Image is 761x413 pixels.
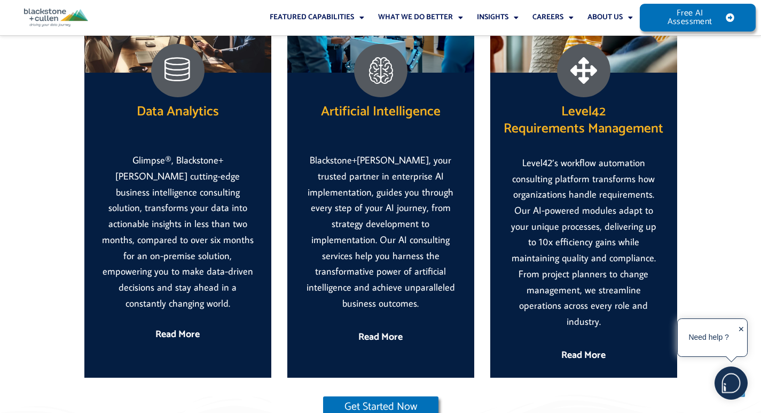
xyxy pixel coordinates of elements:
[506,155,661,330] p: Level42’s workflow automation consulting platform transforms how organizations handle requirement...
[137,103,219,121] h2: Data Analytics
[679,321,738,355] div: Need help ?
[715,367,747,399] img: users%2F5SSOSaKfQqXq3cFEnIZRYMEs4ra2%2Fmedia%2Fimages%2F-Bulle%20blanche%20sans%20fond%20%2B%20ma...
[640,4,756,32] a: Free AI Assessment
[358,329,403,345] a: Read More
[155,326,200,342] a: Read More
[287,103,474,121] h2: Artificial Intelligence
[738,322,744,355] div: ✕
[490,350,677,362] h5: Read More
[661,9,719,26] span: Free AI Assessment
[303,152,458,311] p: Blackstone+[PERSON_NAME], your trusted partner in enterprise AI implementation, guides you throug...
[344,402,417,412] span: Get Started Now
[490,120,677,138] p: Requirements Management
[490,103,677,138] h2: Level42
[100,152,255,311] p: Glimpse®, Blackstone+[PERSON_NAME] cutting-edge business intelligence consulting solution, transf...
